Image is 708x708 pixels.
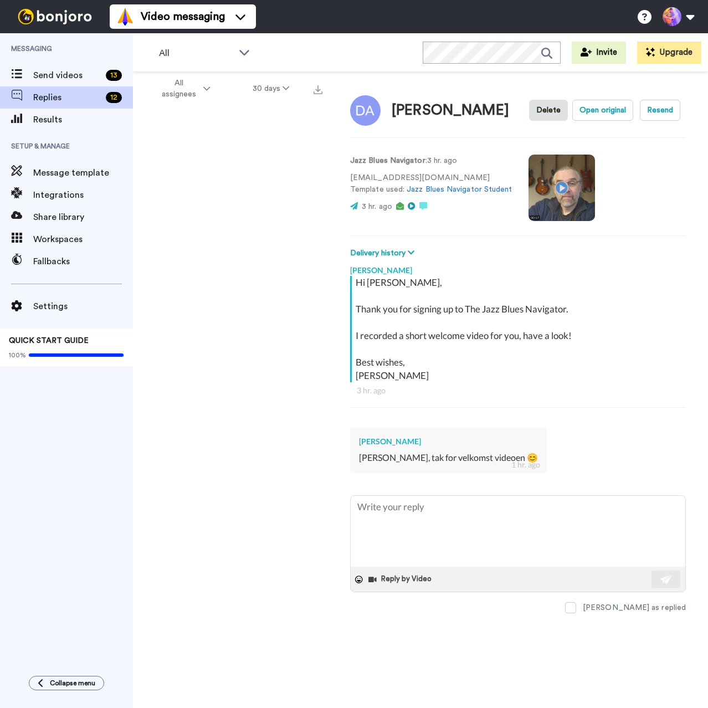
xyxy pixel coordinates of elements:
span: Workspaces [33,233,133,246]
button: Upgrade [637,42,701,64]
button: Open original [572,100,633,121]
span: Settings [33,300,133,313]
span: Video messaging [141,9,225,24]
p: : 3 hr. ago [350,155,512,167]
div: 12 [106,92,122,103]
div: 13 [106,70,122,81]
div: 1 hr. ago [511,459,540,470]
button: Delivery history [350,247,418,259]
button: Delete [529,100,568,121]
span: Fallbacks [33,255,133,268]
strong: Jazz Blues Navigator [350,157,425,165]
span: QUICK START GUIDE [9,337,89,345]
img: bj-logo-header-white.svg [13,9,96,24]
button: 30 days [232,79,311,99]
button: Export all results that match these filters now. [310,80,326,97]
div: 3 hr. ago [357,385,679,396]
span: Replies [33,91,101,104]
p: [EMAIL_ADDRESS][DOMAIN_NAME] Template used: [350,172,512,196]
span: Results [33,113,133,126]
button: Resend [640,100,680,121]
span: All [159,47,233,60]
a: Jazz Blues Navigator Student [407,186,512,193]
div: Hi [PERSON_NAME], Thank you for signing up to The Jazz Blues Navigator. I recorded a short welcom... [356,276,683,382]
img: send-white.svg [660,575,673,584]
div: [PERSON_NAME], tak for velkomst videoen 😊 [359,452,538,464]
span: Send videos [33,69,101,82]
span: All assignees [156,78,201,100]
button: Collapse menu [29,676,104,690]
span: Integrations [33,188,133,202]
div: [PERSON_NAME] as replied [583,602,686,613]
div: [PERSON_NAME] [392,102,509,119]
img: Image of Dan Andersen [350,95,381,126]
img: vm-color.svg [116,8,134,25]
span: 100% [9,351,26,360]
span: 3 hr. ago [362,203,392,211]
span: Message template [33,166,133,179]
div: [PERSON_NAME] [359,436,538,447]
div: [PERSON_NAME] [350,259,686,276]
img: export.svg [314,85,322,94]
span: Collapse menu [50,679,95,688]
span: Share library [33,211,133,224]
button: All assignees [135,73,232,104]
button: Invite [572,42,626,64]
button: Reply by Video [367,571,435,588]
